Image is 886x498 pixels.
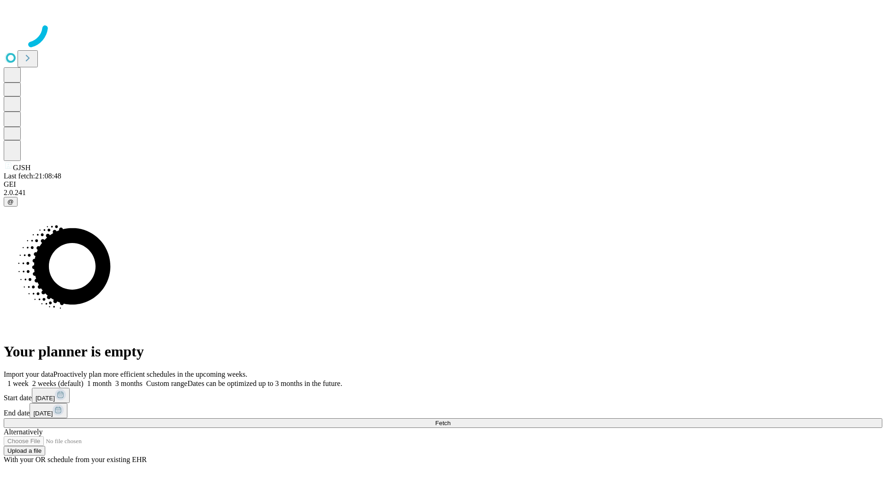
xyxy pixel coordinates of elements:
[7,379,29,387] span: 1 week
[33,410,53,417] span: [DATE]
[4,456,147,463] span: With your OR schedule from your existing EHR
[4,343,882,360] h1: Your planner is empty
[4,428,42,436] span: Alternatively
[13,164,30,172] span: GJSH
[32,379,84,387] span: 2 weeks (default)
[4,172,61,180] span: Last fetch: 21:08:48
[146,379,187,387] span: Custom range
[435,420,450,427] span: Fetch
[54,370,247,378] span: Proactively plan more efficient schedules in the upcoming weeks.
[36,395,55,402] span: [DATE]
[4,197,18,207] button: @
[115,379,143,387] span: 3 months
[4,180,882,189] div: GEI
[32,388,70,403] button: [DATE]
[87,379,112,387] span: 1 month
[187,379,342,387] span: Dates can be optimized up to 3 months in the future.
[7,198,14,205] span: @
[30,403,67,418] button: [DATE]
[4,418,882,428] button: Fetch
[4,388,882,403] div: Start date
[4,403,882,418] div: End date
[4,189,882,197] div: 2.0.241
[4,370,54,378] span: Import your data
[4,446,45,456] button: Upload a file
